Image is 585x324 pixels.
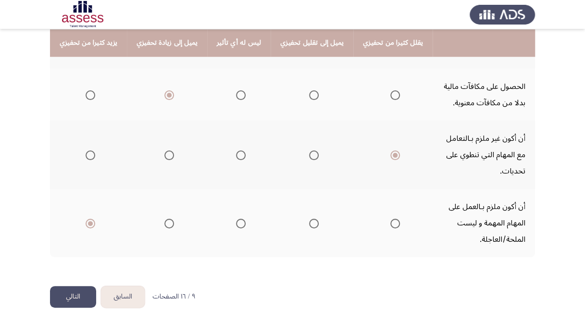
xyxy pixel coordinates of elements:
td: الحصول على مكافآت مالية بدلا من مكافآت معنوية. [433,69,535,121]
mat-radio-group: Select an option [232,87,246,103]
mat-radio-group: Select an option [82,215,95,231]
img: Assess Talent Management logo [470,1,535,28]
th: يميل إلى زيادة تحفيزي [127,29,207,57]
mat-radio-group: Select an option [82,87,95,103]
mat-radio-group: Select an option [305,215,319,231]
p: ٩ / ١٦ الصفحات [152,293,195,301]
button: load previous page [101,286,145,308]
mat-radio-group: Select an option [232,147,246,163]
td: أن أكون ملزم بـالعمل على المهام المهمة و ليست الملحة/العاجلة. [433,189,535,257]
mat-radio-group: Select an option [305,147,319,163]
th: يزيد كثيرا من تحفيزي [50,29,127,57]
th: يقلل كثيرا من تحفيزي [353,29,433,57]
mat-radio-group: Select an option [232,215,246,231]
th: يميل إلى تقليل تحفيزي [271,29,353,57]
td: أن أكون غير ملزم بـالتعامل مع المهام التي تنطوي على تحديات. [433,121,535,189]
mat-radio-group: Select an option [386,87,400,103]
mat-radio-group: Select an option [161,147,174,163]
th: ليس له أي تأثير [207,29,271,57]
img: Assessment logo of Motivation Assessment [50,1,115,28]
mat-radio-group: Select an option [386,215,400,231]
mat-radio-group: Select an option [161,215,174,231]
mat-radio-group: Select an option [82,147,95,163]
button: load next page [50,286,96,308]
mat-radio-group: Select an option [161,87,174,103]
mat-radio-group: Select an option [305,87,319,103]
mat-radio-group: Select an option [386,147,400,163]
